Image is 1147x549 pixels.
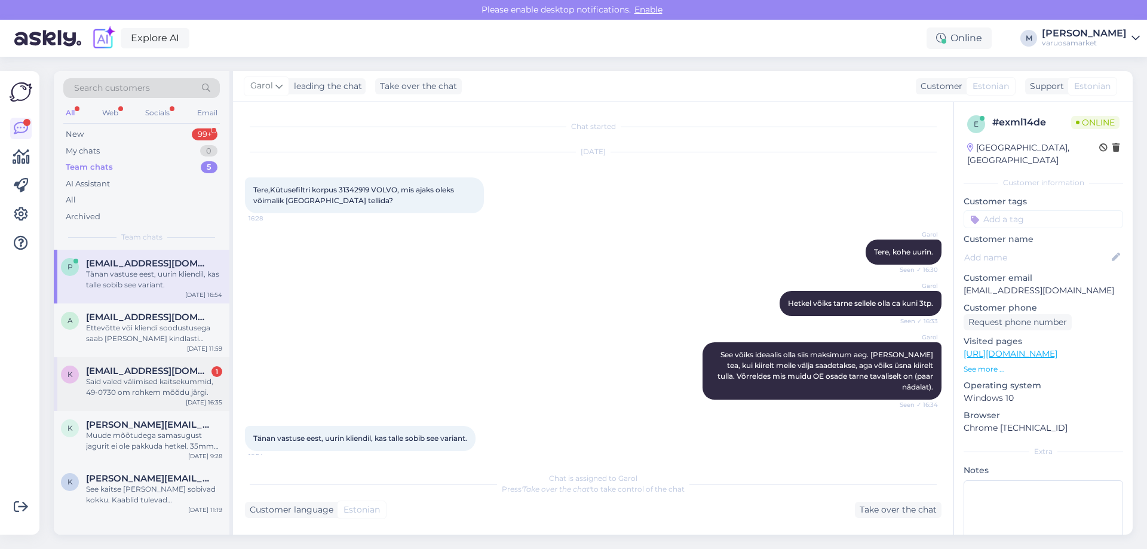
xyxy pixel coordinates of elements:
[143,105,172,121] div: Socials
[927,27,992,49] div: Online
[66,161,113,173] div: Team chats
[916,80,962,93] div: Customer
[121,232,162,243] span: Team chats
[964,251,1109,264] input: Add name
[91,26,116,51] img: explore-ai
[964,272,1123,284] p: Customer email
[289,80,362,93] div: leading the chat
[68,370,73,379] span: k
[788,299,933,308] span: Hetkel võiks tarne sellele olla ca kuni 3tp.
[195,105,220,121] div: Email
[964,364,1123,375] p: See more ...
[188,505,222,514] div: [DATE] 11:19
[631,4,666,15] span: Enable
[250,79,273,93] span: Garol
[68,477,73,486] span: k
[973,80,1009,93] span: Estonian
[893,281,938,290] span: Garol
[10,81,32,103] img: Askly Logo
[992,115,1071,130] div: # exml14de
[1042,29,1127,38] div: [PERSON_NAME]
[66,211,100,223] div: Archived
[964,409,1123,422] p: Browser
[502,484,685,493] span: Press to take control of the chat
[86,366,210,376] span: kakumetsaautoremont@gmail.com
[100,105,121,121] div: Web
[86,473,210,484] span: kristo.kuldma@hotmail.com
[68,424,73,433] span: k
[66,145,100,157] div: My chats
[964,302,1123,314] p: Customer phone
[893,317,938,326] span: Seen ✓ 16:33
[188,452,222,461] div: [DATE] 9:28
[964,195,1123,208] p: Customer tags
[86,269,222,290] div: Tänan vastuse eest, uurin kliendil, kas talle sobib see variant.
[893,333,938,342] span: Garol
[253,185,456,205] span: Tere,Kütusefiltri korpus 31342919 VOLVO, mis ajaks oleks võimalik [GEOGRAPHIC_DATA] tellida?
[893,265,938,274] span: Seen ✓ 16:30
[1042,29,1140,48] a: [PERSON_NAME]varuosamarket
[974,119,979,128] span: e
[1071,116,1120,129] span: Online
[86,376,222,398] div: Said valed välimised kaitsekummid, 49-0730 om rohkem mõõdu järgi.
[964,379,1123,392] p: Operating system
[211,366,222,377] div: 1
[66,194,76,206] div: All
[68,316,73,325] span: a
[1042,38,1127,48] div: varuosamarket
[964,464,1123,477] p: Notes
[245,504,333,516] div: Customer language
[964,392,1123,404] p: Windows 10
[964,422,1123,434] p: Chrome [TECHNICAL_ID]
[249,214,293,223] span: 16:28
[63,105,77,121] div: All
[964,348,1057,359] a: [URL][DOMAIN_NAME]
[86,258,210,269] span: pakkumised@autohospidal.ee
[874,247,933,256] span: Tere, kohe uurin.
[66,178,110,190] div: AI Assistant
[74,82,150,94] span: Search customers
[964,177,1123,188] div: Customer information
[245,121,941,132] div: Chat started
[86,323,222,344] div: Ettevõtte või kliendi soodustusega saab [PERSON_NAME] kindlasti paremaks.
[185,290,222,299] div: [DATE] 16:54
[893,230,938,239] span: Garol
[1025,80,1064,93] div: Support
[717,350,935,391] span: See võiks ideaalis olla siis maksimum aeg. [PERSON_NAME] tea, kui kiirelt meile välja saadetakse,...
[121,28,189,48] a: Explore AI
[1020,30,1037,47] div: M
[344,504,380,516] span: Estonian
[66,128,84,140] div: New
[964,314,1072,330] div: Request phone number
[967,142,1099,167] div: [GEOGRAPHIC_DATA], [GEOGRAPHIC_DATA]
[855,502,941,518] div: Take over the chat
[522,484,591,493] i: 'Take over the chat'
[200,145,217,157] div: 0
[253,434,467,443] span: Tänan vastuse eest, uurin kliendil, kas talle sobib see variant.
[86,484,222,505] div: See kaitse [PERSON_NAME] sobivad kokku. Kaablid tulevad silmusklemmidega pesale sisse, aga mäleta...
[964,335,1123,348] p: Visited pages
[192,128,217,140] div: 99+
[1074,80,1111,93] span: Estonian
[245,146,941,157] div: [DATE]
[68,262,73,271] span: p
[375,78,462,94] div: Take over the chat
[187,344,222,353] div: [DATE] 11:59
[549,474,637,483] span: Chat is assigned to Garol
[86,419,210,430] span: kristo.kuldma@hotmail.com
[86,430,222,452] div: Muude mõõtudega samasugust jagurit ei ole pakkuda hetkel. 35mm2 võibolla mahutaks [PERSON_NAME] i...
[893,400,938,409] span: Seen ✓ 16:34
[964,284,1123,297] p: [EMAIL_ADDRESS][DOMAIN_NAME]
[964,446,1123,457] div: Extra
[186,398,222,407] div: [DATE] 16:35
[964,233,1123,246] p: Customer name
[964,210,1123,228] input: Add a tag
[86,312,210,323] span: aarepigul@gmail.com
[249,452,293,461] span: 16:54
[201,161,217,173] div: 5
